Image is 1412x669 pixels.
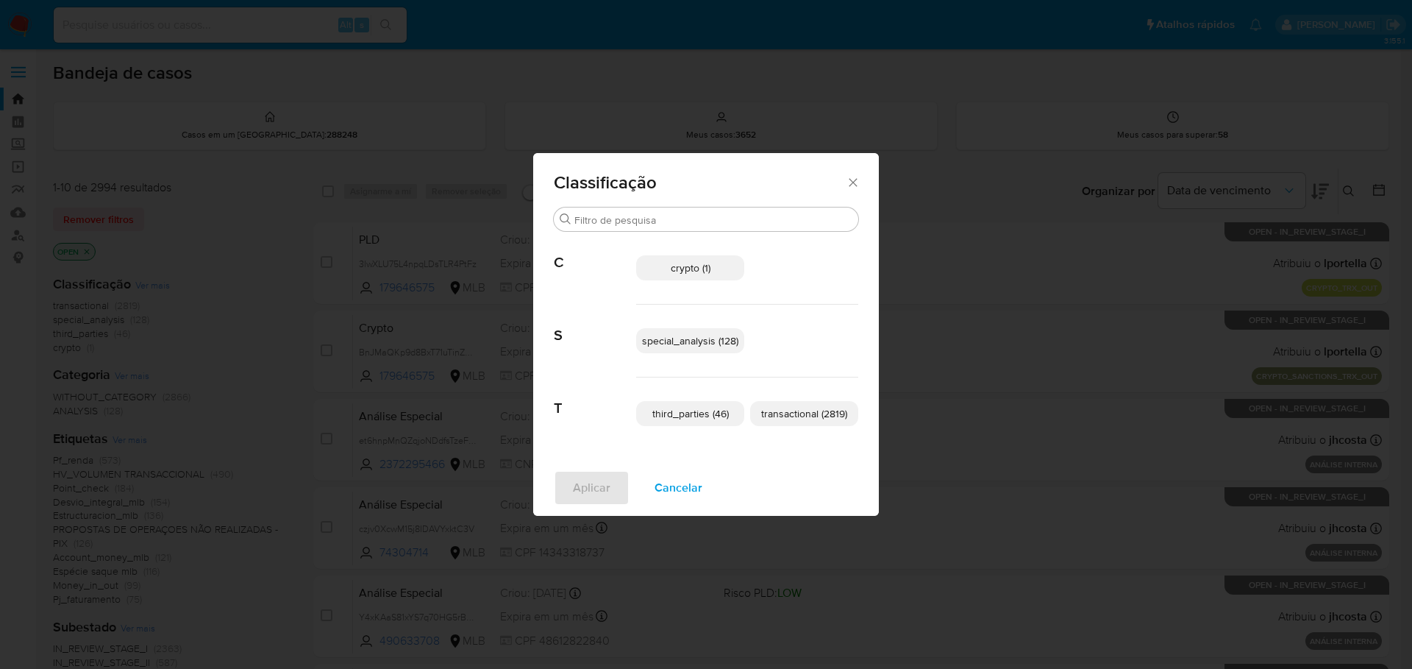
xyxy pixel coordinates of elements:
span: special_analysis (128) [642,333,738,348]
span: Classificação [554,174,846,191]
div: crypto (1) [636,255,744,280]
div: transactional (2819) [750,401,858,426]
span: T [554,378,636,417]
button: Cancelar [635,470,721,506]
span: crypto (1) [671,261,710,275]
button: Procurar [560,213,571,225]
div: special_analysis (128) [636,328,744,353]
span: transactional (2819) [761,406,847,421]
input: Filtro de pesquisa [574,213,852,227]
div: third_parties (46) [636,401,744,426]
span: C [554,232,636,272]
button: Fechar [846,175,859,188]
span: S [554,305,636,344]
span: Cancelar [655,472,702,504]
span: third_parties (46) [652,406,729,421]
